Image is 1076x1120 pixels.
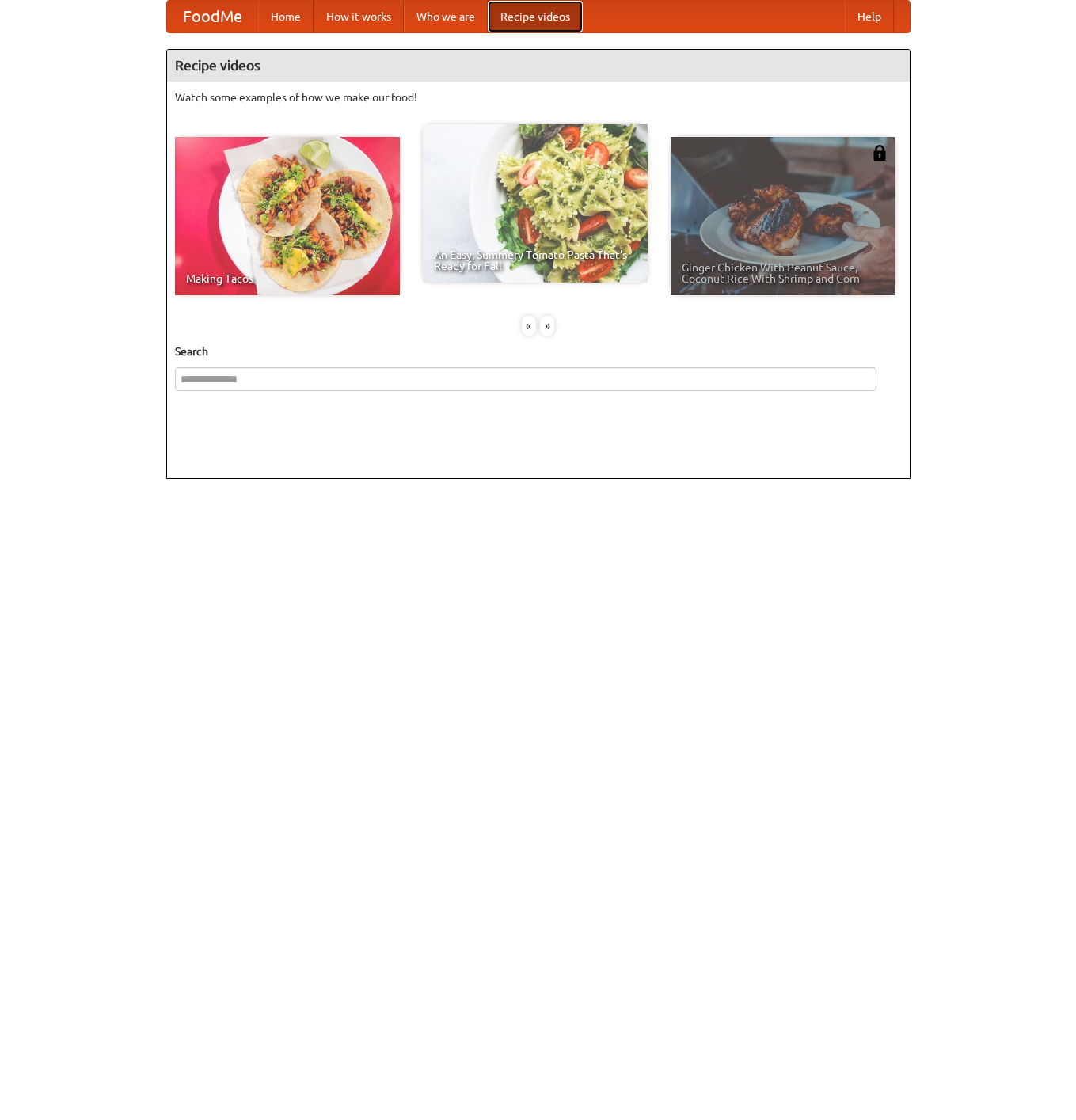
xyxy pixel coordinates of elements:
span: An Easy, Summery Tomato Pasta That's Ready for Fall [434,249,637,271]
h5: Search [175,344,902,359]
p: Watch some examples of how we make our food! [175,89,902,105]
a: How it works [314,1,404,32]
a: FoodMe [167,1,258,32]
a: Home [258,1,314,32]
a: Who we are [404,1,488,32]
a: Help [845,1,894,32]
a: Recipe videos [488,1,583,32]
div: « [522,316,536,336]
div: » [540,316,554,336]
h4: Recipe videos [167,50,910,82]
a: Making Tacos [175,137,400,295]
span: Making Tacos [186,273,389,284]
a: An Easy, Summery Tomato Pasta That's Ready for Fall [423,124,648,283]
img: 483408.png [872,145,888,161]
